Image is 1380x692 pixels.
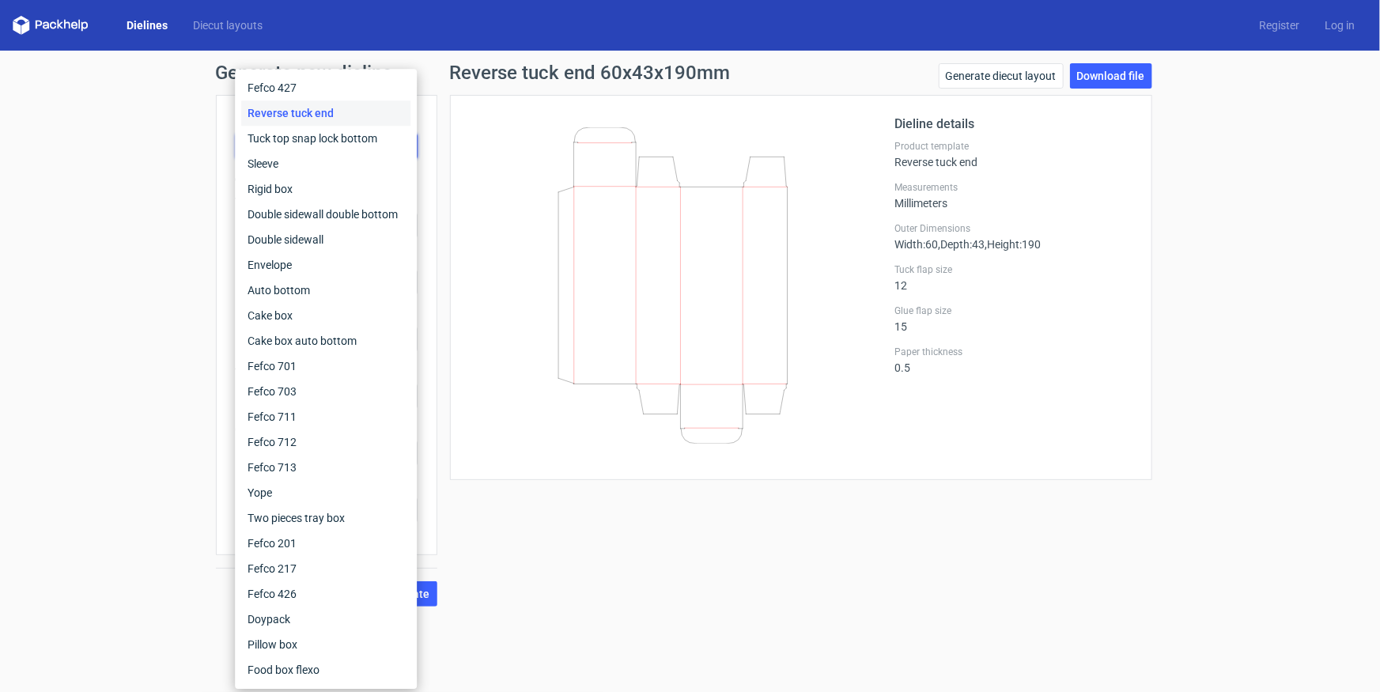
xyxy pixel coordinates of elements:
[895,346,1132,358] label: Paper thickness
[241,176,410,202] div: Rigid box
[241,379,410,404] div: Fefco 703
[895,304,1132,333] div: 15
[895,304,1132,317] label: Glue flap size
[1246,17,1312,33] a: Register
[241,657,410,683] div: Food box flexo
[241,75,410,100] div: Fefco 427
[114,17,180,33] a: Dielines
[241,252,410,278] div: Envelope
[241,531,410,556] div: Fefco 201
[241,429,410,455] div: Fefco 712
[895,222,1132,235] label: Outer Dimensions
[895,181,1132,194] label: Measurements
[241,581,410,607] div: Fefco 426
[895,140,1132,168] div: Reverse tuck end
[241,227,410,252] div: Double sidewall
[241,126,410,151] div: Tuck top snap lock bottom
[241,632,410,657] div: Pillow box
[241,556,410,581] div: Fefco 217
[241,455,410,480] div: Fefco 713
[1312,17,1367,33] a: Log in
[241,404,410,429] div: Fefco 711
[895,181,1132,210] div: Millimeters
[241,100,410,126] div: Reverse tuck end
[450,63,731,82] h1: Reverse tuck end 60x43x190mm
[241,607,410,632] div: Doypack
[895,263,1132,276] label: Tuck flap size
[216,63,1165,82] h1: Generate new dieline
[180,17,275,33] a: Diecut layouts
[241,303,410,328] div: Cake box
[895,115,1132,134] h2: Dieline details
[241,278,410,303] div: Auto bottom
[241,505,410,531] div: Two pieces tray box
[1070,63,1152,89] a: Download file
[241,151,410,176] div: Sleeve
[241,354,410,379] div: Fefco 701
[895,140,1132,153] label: Product template
[939,238,985,251] span: , Depth : 43
[241,480,410,505] div: Yope
[241,328,410,354] div: Cake box auto bottom
[985,238,1042,251] span: , Height : 190
[895,238,939,251] span: Width : 60
[895,263,1132,292] div: 12
[241,202,410,227] div: Double sidewall double bottom
[939,63,1064,89] a: Generate diecut layout
[895,346,1132,374] div: 0.5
